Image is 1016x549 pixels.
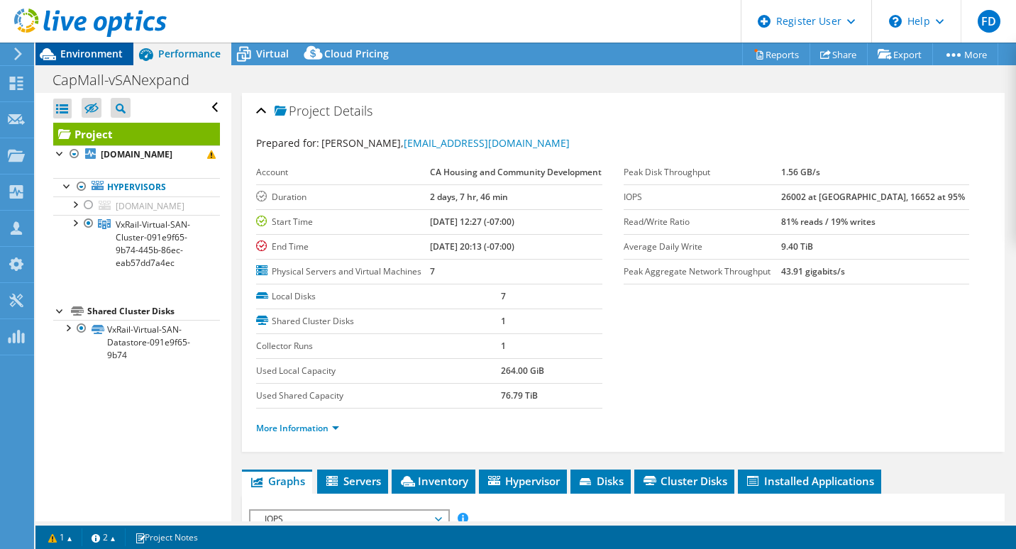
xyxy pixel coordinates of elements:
[501,365,544,377] b: 264.00 GiB
[430,240,514,253] b: [DATE] 20:13 (-07:00)
[249,474,305,488] span: Graphs
[256,314,501,328] label: Shared Cluster Disks
[256,190,429,204] label: Duration
[256,136,319,150] label: Prepared for:
[399,474,468,488] span: Inventory
[404,136,570,150] a: [EMAIL_ADDRESS][DOMAIN_NAME]
[256,215,429,229] label: Start Time
[53,215,220,272] a: VxRail-Virtual-SAN-Cluster-091e9f65-9b74-445b-86ec-eab57dd7a4ec
[60,47,123,60] span: Environment
[501,389,538,401] b: 76.79 TiB
[932,43,998,65] a: More
[641,474,727,488] span: Cluster Disks
[53,123,220,145] a: Project
[624,190,781,204] label: IOPS
[258,511,440,528] span: IOPS
[125,528,208,546] a: Project Notes
[256,265,429,279] label: Physical Servers and Virtual Machines
[82,528,126,546] a: 2
[781,216,876,228] b: 81% reads / 19% writes
[53,145,220,164] a: [DOMAIN_NAME]
[256,47,289,60] span: Virtual
[781,166,820,178] b: 1.56 GB/s
[810,43,868,65] a: Share
[624,240,781,254] label: Average Daily Write
[158,47,221,60] span: Performance
[486,474,560,488] span: Hypervisor
[430,216,514,228] b: [DATE] 12:27 (-07:00)
[256,289,501,304] label: Local Disks
[321,136,570,150] span: [PERSON_NAME],
[324,474,381,488] span: Servers
[53,320,220,364] a: VxRail-Virtual-SAN-Datastore-091e9f65-9b74
[87,303,220,320] div: Shared Cluster Disks
[867,43,933,65] a: Export
[53,178,220,196] a: Hypervisors
[275,104,330,118] span: Project
[38,528,82,546] a: 1
[256,422,339,434] a: More Information
[742,43,810,65] a: Reports
[333,102,372,119] span: Details
[781,191,965,203] b: 26002 at [GEOGRAPHIC_DATA], 16652 at 95%
[256,389,501,403] label: Used Shared Capacity
[578,474,624,488] span: Disks
[430,166,602,178] b: CA Housing and Community Development
[116,218,190,269] span: VxRail-Virtual-SAN-Cluster-091e9f65-9b74-445b-86ec-eab57dd7a4ec
[781,240,813,253] b: 9.40 TiB
[256,339,501,353] label: Collector Runs
[430,265,435,277] b: 7
[256,364,501,378] label: Used Local Capacity
[624,165,781,179] label: Peak Disk Throughput
[745,474,874,488] span: Installed Applications
[430,191,508,203] b: 2 days, 7 hr, 46 min
[501,290,506,302] b: 7
[624,265,781,279] label: Peak Aggregate Network Throughput
[46,72,211,88] h1: CapMall-vSANexpand
[978,10,1000,33] span: FD
[116,200,184,212] span: [DOMAIN_NAME]
[324,47,389,60] span: Cloud Pricing
[889,15,902,28] svg: \n
[53,196,220,215] a: [DOMAIN_NAME]
[501,340,506,352] b: 1
[256,240,429,254] label: End Time
[501,315,506,327] b: 1
[256,165,429,179] label: Account
[101,148,172,160] b: [DOMAIN_NAME]
[624,215,781,229] label: Read/Write Ratio
[781,265,845,277] b: 43.91 gigabits/s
